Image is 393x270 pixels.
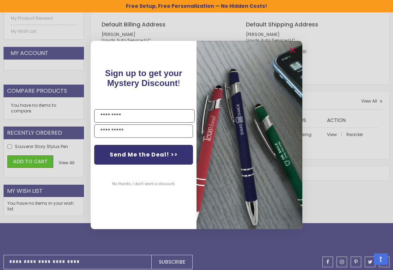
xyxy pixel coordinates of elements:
[94,145,193,165] button: Send Me the Deal! >>
[196,41,302,229] img: pop-up-image
[105,68,182,88] span: !
[109,175,179,193] button: No thanks, I don't want a discount.
[287,44,298,56] button: Close dialog
[105,68,182,88] span: Sign up to get your Mystery Discount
